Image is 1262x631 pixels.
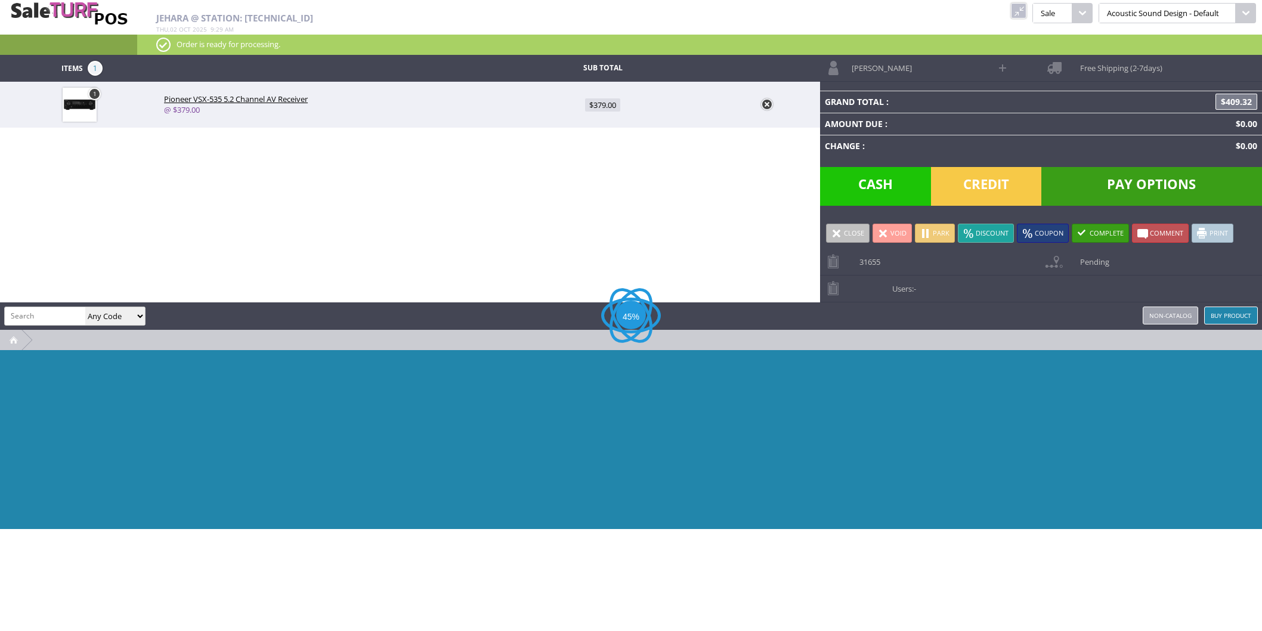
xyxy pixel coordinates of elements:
span: 31655 [853,249,880,267]
span: Oct [179,25,191,33]
a: Coupon [1017,224,1069,243]
span: $379.00 [585,98,620,112]
a: Void [873,224,912,243]
span: Free Shipping (2-7days) [1074,55,1162,73]
h2: jehara @ Station: [TECHNICAL_ID] [156,13,787,23]
a: Discount [958,224,1014,243]
span: Users: [886,276,916,294]
span: 2025 [193,25,207,33]
a: @ $379.00 [164,104,200,115]
span: $409.32 [1215,94,1257,110]
a: 1 [88,88,101,100]
a: Buy Product [1204,307,1258,324]
span: Acoustic Sound Design - Default [1099,3,1236,23]
span: 9 [211,25,214,33]
span: Sale [1032,3,1072,23]
span: 1 [88,61,103,76]
span: Cash [820,167,930,206]
span: am [225,25,234,33]
span: Pending [1074,249,1109,267]
a: Close [826,224,870,243]
span: Thu [156,25,168,33]
span: $0.00 [1231,118,1257,129]
input: Search [5,307,85,324]
a: Park [915,224,955,243]
span: Pay Options [1041,167,1262,206]
span: $0.00 [1231,140,1257,151]
span: Pioneer VSX-535 5.2 Channel AV Receiver [164,94,308,104]
p: Order is ready for processing. [156,38,1244,51]
span: , : [156,25,234,33]
td: Grand Total : [820,91,1074,113]
span: [PERSON_NAME] [846,55,912,73]
td: Sub Total [492,61,713,76]
span: Items [61,61,83,74]
span: 02 [170,25,177,33]
a: Non-catalog [1143,307,1198,324]
span: 29 [216,25,223,33]
a: Print [1192,224,1233,243]
td: Change : [820,135,1074,157]
td: Amount Due : [820,113,1074,135]
span: Credit [931,167,1041,206]
span: - [914,283,916,294]
a: Complete [1072,224,1129,243]
span: Comment [1150,228,1183,237]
